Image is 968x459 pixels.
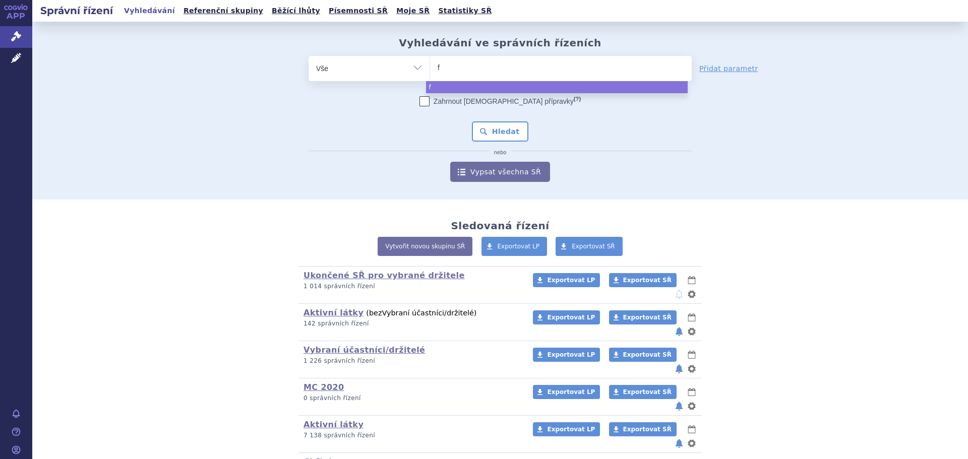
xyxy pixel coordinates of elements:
[609,310,677,324] a: Exportovat SŘ
[623,388,672,396] span: Exportovat SŘ
[533,422,600,436] a: Exportovat LP
[547,277,595,284] span: Exportovat LP
[533,348,600,362] a: Exportovat LP
[269,4,323,18] a: Běžící lhůty
[574,96,581,102] abbr: (?)
[450,162,550,182] a: Vypsat všechna SŘ
[393,4,433,18] a: Moje SŘ
[304,394,520,403] p: 0 správních řízení
[687,274,697,286] button: lhůty
[304,420,364,429] a: Aktivní látky
[451,220,549,232] h2: Sledovaná řízení
[121,4,178,18] a: Vyhledávání
[304,319,520,328] p: 142 správních řízení
[326,4,391,18] a: Písemnosti SŘ
[699,63,758,74] a: Přidat parametr
[609,348,677,362] a: Exportovat SŘ
[399,37,601,49] h2: Vyhledávání ve správních řízeních
[304,308,364,317] a: Aktivní látky
[366,309,476,317] span: (bez )
[687,363,697,375] button: nastavení
[687,349,697,361] button: lhůty
[572,243,615,250] span: Exportovat SŘ
[687,386,697,398] button: lhůty
[674,325,684,338] button: notifikace
[547,426,595,433] span: Exportovat LP
[674,400,684,412] button: notifikace
[32,4,121,18] h2: Správní řízení
[623,426,672,433] span: Exportovat SŘ
[547,351,595,358] span: Exportovat LP
[304,271,465,280] a: Ukončené SŘ pro vybrané držitele
[623,314,672,321] span: Exportovat SŘ
[180,4,266,18] a: Referenční skupiny
[304,357,520,365] p: 1 226 správních řízení
[609,273,677,287] a: Exportovat SŘ
[498,243,540,250] span: Exportovat LP
[609,422,677,436] a: Exportovat SŘ
[556,237,623,256] a: Exportovat SŘ
[419,96,581,106] label: Zahrnout [DEMOGRAPHIC_DATA] přípravky
[378,237,472,256] a: Vytvořit novou skupinu SŘ
[674,437,684,449] button: notifikace
[533,385,600,399] a: Exportovat LP
[623,351,672,358] span: Exportovat SŘ
[435,4,495,18] a: Statistiky SŘ
[426,81,688,93] li: f
[687,437,697,449] button: nastavení
[687,400,697,412] button: nastavení
[304,282,520,291] p: 1 014 správních řízení
[304,345,425,355] a: Vybraní účastníci/držitelé
[533,310,600,324] a: Exportovat LP
[481,237,548,256] a: Exportovat LP
[623,277,672,284] span: Exportovat SŘ
[304,382,344,392] a: MC 2020
[533,273,600,287] a: Exportovat LP
[687,311,697,323] button: lhůty
[687,423,697,435] button: lhůty
[472,121,529,142] button: Hledat
[382,309,474,317] span: Vybraní účastníci/držitelé
[687,288,697,300] button: nastavení
[489,150,512,156] i: nebo
[547,388,595,396] span: Exportovat LP
[674,363,684,375] button: notifikace
[304,431,520,440] p: 7 138 správních řízení
[674,288,684,300] button: notifikace
[547,314,595,321] span: Exportovat LP
[609,385,677,399] a: Exportovat SŘ
[687,325,697,338] button: nastavení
